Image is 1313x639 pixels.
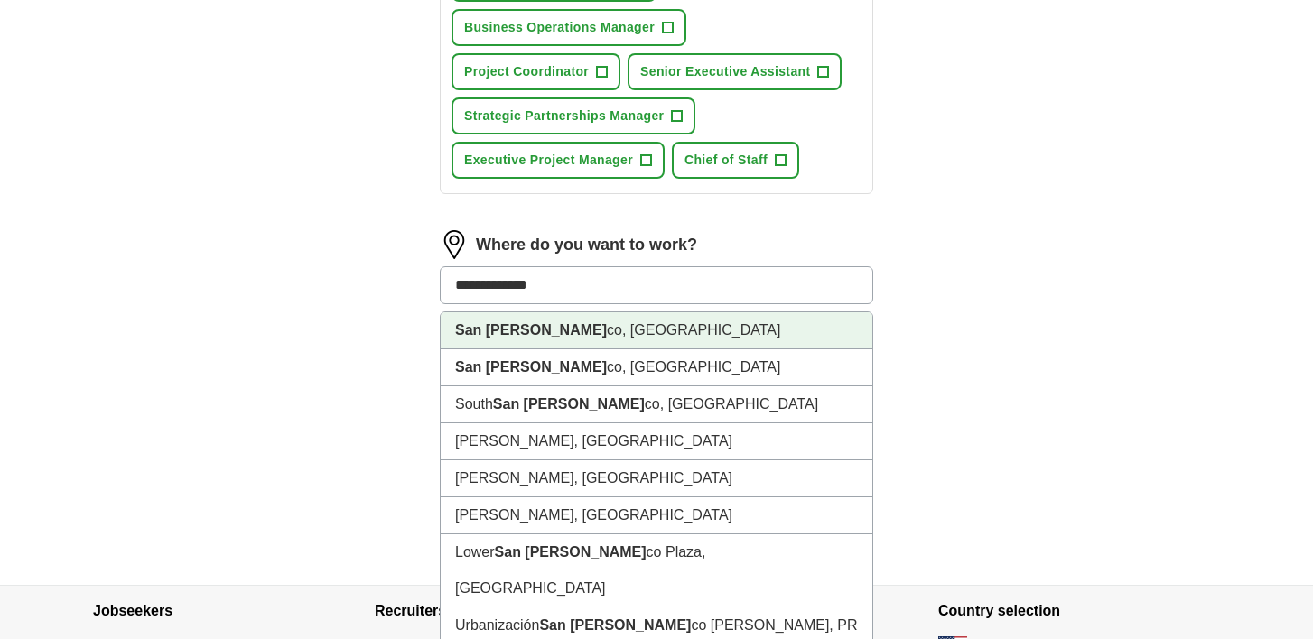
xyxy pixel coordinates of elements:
[539,617,691,633] strong: San [PERSON_NAME]
[493,396,645,412] strong: San [PERSON_NAME]
[441,423,872,460] li: [PERSON_NAME], [GEOGRAPHIC_DATA]
[441,497,872,534] li: [PERSON_NAME], [GEOGRAPHIC_DATA]
[495,544,647,560] strong: San [PERSON_NAME]
[464,106,664,125] span: Strategic Partnerships Manager
[452,97,695,134] button: Strategic Partnerships Manager
[452,9,686,46] button: Business Operations Manager
[440,230,469,259] img: location.png
[464,151,633,170] span: Executive Project Manager
[672,142,799,179] button: Chief of Staff
[464,62,589,81] span: Project Coordinator
[455,322,607,338] strong: San [PERSON_NAME]
[441,312,872,349] li: co, [GEOGRAPHIC_DATA]
[476,233,697,257] label: Where do you want to work?
[628,53,842,90] button: Senior Executive Assistant
[640,62,810,81] span: Senior Executive Assistant
[441,534,872,607] li: Lower co Plaza, [GEOGRAPHIC_DATA]
[441,460,872,497] li: [PERSON_NAME], [GEOGRAPHIC_DATA]
[452,53,620,90] button: Project Coordinator
[464,18,655,37] span: Business Operations Manager
[684,151,768,170] span: Chief of Staff
[938,586,1220,636] h4: Country selection
[441,386,872,423] li: South co, [GEOGRAPHIC_DATA]
[441,349,872,386] li: co, [GEOGRAPHIC_DATA]
[455,359,607,375] strong: San [PERSON_NAME]
[452,142,665,179] button: Executive Project Manager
